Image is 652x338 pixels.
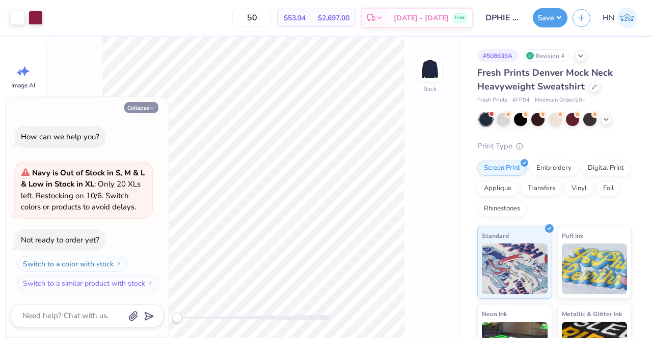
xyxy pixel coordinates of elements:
span: $2,697.00 [318,13,349,23]
span: Fresh Prints [477,96,507,105]
div: Revision 4 [523,49,570,62]
div: Transfers [521,181,562,196]
span: Standard [482,230,509,241]
span: Puff Ink [562,230,583,241]
div: Back [423,84,437,94]
img: Standard [482,243,548,294]
span: Free [455,14,465,21]
div: Digital Print [581,161,631,176]
span: : Only 20 XLs left. Restocking on 10/6. Switch colors or products to avoid delays. [21,168,145,212]
div: Vinyl [565,181,593,196]
div: Rhinestones [477,201,527,217]
div: Embroidery [530,161,578,176]
button: Collapse [124,102,158,113]
input: Untitled Design [478,8,528,28]
button: Switch to a similar product with stock [17,275,159,291]
div: Screen Print [477,161,527,176]
img: Switch to a similar product with stock [147,280,153,286]
div: # 508639A [477,49,518,62]
input: – – [232,9,272,27]
strong: Navy is Out of Stock in S, M & L & Low in Stock in XL [21,168,145,190]
div: Not ready to order yet? [21,235,99,245]
span: Fresh Prints Denver Mock Neck Heavyweight Sweatshirt [477,67,613,93]
button: Save [533,8,567,27]
span: Neon Ink [482,309,507,319]
a: HN [598,8,642,28]
span: Metallic & Glitter Ink [562,309,622,319]
img: Puff Ink [562,243,628,294]
span: HN [603,12,614,24]
span: [DATE] - [DATE] [394,13,449,23]
span: $53.94 [284,13,306,23]
img: Switch to a color with stock [116,261,122,267]
span: Minimum Order: 50 + [535,96,586,105]
span: Image AI [11,81,35,89]
span: # FP94 [512,96,530,105]
img: Back [420,59,440,79]
div: Accessibility label [172,313,182,323]
div: Foil [596,181,620,196]
div: How can we help you? [21,132,99,142]
div: Print Type [477,140,632,152]
img: Huda Nadeem [617,8,637,28]
div: Applique [477,181,518,196]
button: Switch to a color with stock [17,256,127,272]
